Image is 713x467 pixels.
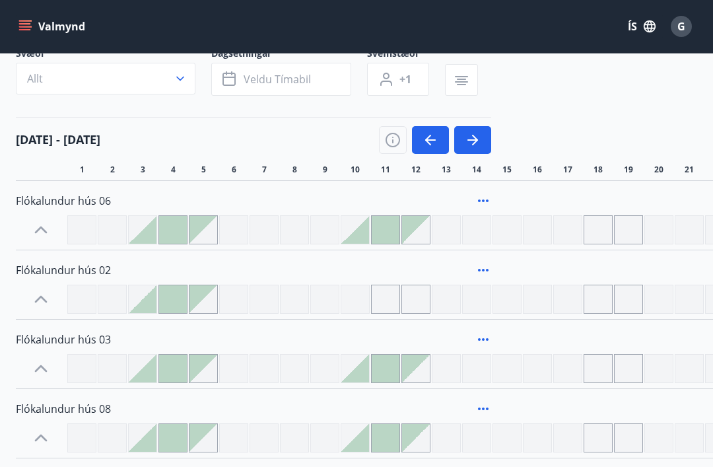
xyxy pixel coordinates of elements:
span: Allt [27,71,43,86]
span: +1 [399,72,411,87]
span: Svæði [16,47,211,63]
span: 21 [685,164,694,175]
span: 4 [171,164,176,175]
span: 9 [323,164,327,175]
span: 13 [442,164,451,175]
span: 11 [381,164,390,175]
span: 20 [654,164,663,175]
button: ÍS [621,15,663,38]
button: G [665,11,697,42]
span: 8 [292,164,297,175]
span: 12 [411,164,421,175]
button: Allt [16,63,195,94]
span: 17 [563,164,572,175]
span: Flókalundur hús 06 [16,194,111,208]
span: Veldu tímabil [244,72,311,87]
span: 6 [232,164,236,175]
span: Svefnstæði [367,47,445,63]
span: Flókalundur hús 03 [16,332,111,347]
span: 1 [80,164,85,175]
h4: [DATE] - [DATE] [16,131,100,148]
span: 18 [594,164,603,175]
button: +1 [367,63,429,96]
span: 2 [110,164,115,175]
span: 7 [262,164,267,175]
span: 5 [201,164,206,175]
span: 3 [141,164,145,175]
span: Flókalundur hús 08 [16,402,111,416]
span: 10 [351,164,360,175]
span: 16 [533,164,542,175]
span: 19 [624,164,633,175]
span: G [677,19,685,34]
span: Flókalundur hús 02 [16,263,111,277]
span: Dagsetningar [211,47,367,63]
button: menu [16,15,90,38]
span: 15 [502,164,512,175]
span: 14 [472,164,481,175]
button: Veldu tímabil [211,63,351,96]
